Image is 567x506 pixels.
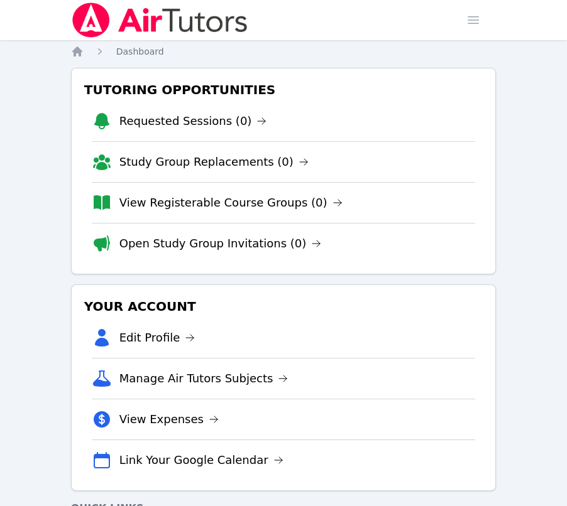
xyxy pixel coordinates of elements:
[119,112,267,130] a: Requested Sessions (0)
[82,78,486,101] h3: Tutoring Opportunities
[116,46,164,57] span: Dashboard
[119,411,219,428] a: View Expenses
[119,235,322,252] a: Open Study Group Invitations (0)
[119,370,289,387] a: Manage Air Tutors Subjects
[119,153,309,171] a: Study Group Replacements (0)
[82,295,486,318] h3: Your Account
[119,194,343,212] a: View Registerable Course Groups (0)
[119,329,195,347] a: Edit Profile
[119,451,283,469] a: Link Your Google Calendar
[71,3,249,38] img: Air Tutors
[71,45,497,58] nav: Breadcrumb
[116,45,164,58] a: Dashboard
